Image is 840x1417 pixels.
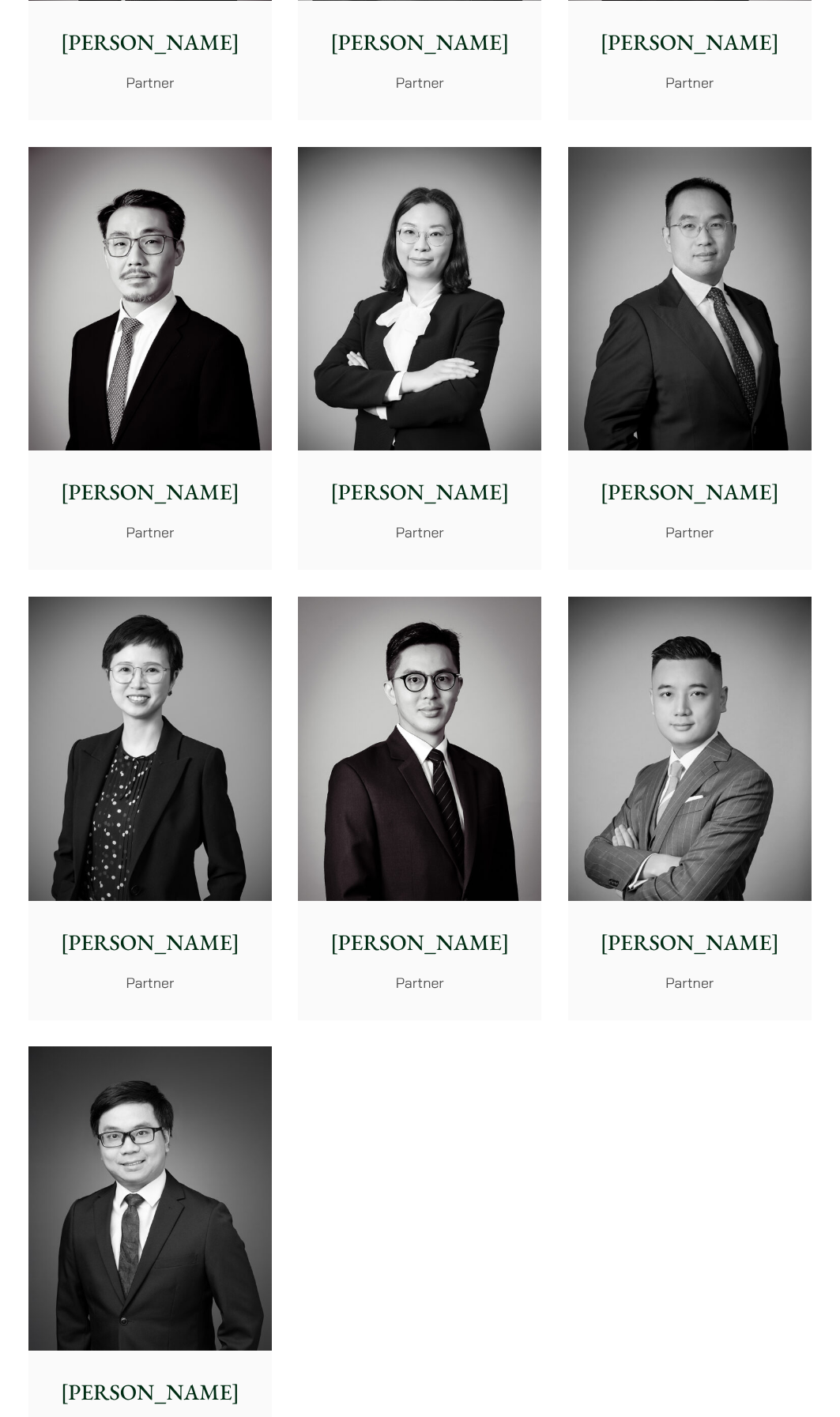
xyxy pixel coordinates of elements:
[311,26,529,59] p: [PERSON_NAME]
[568,147,812,571] a: [PERSON_NAME] Partner
[581,72,799,93] p: Partner
[581,476,799,509] p: [PERSON_NAME]
[311,72,529,93] p: Partner
[581,26,799,59] p: [PERSON_NAME]
[581,522,799,543] p: Partner
[28,597,272,1020] a: [PERSON_NAME] Partner
[41,26,259,59] p: [PERSON_NAME]
[41,522,259,543] p: Partner
[311,972,529,993] p: Partner
[41,926,259,959] p: [PERSON_NAME]
[581,972,799,993] p: Partner
[298,147,541,571] a: [PERSON_NAME] Partner
[568,597,812,1020] a: [PERSON_NAME] Partner
[581,926,799,959] p: [PERSON_NAME]
[41,476,259,509] p: [PERSON_NAME]
[311,926,529,959] p: [PERSON_NAME]
[311,476,529,509] p: [PERSON_NAME]
[311,522,529,543] p: Partner
[41,72,259,93] p: Partner
[298,597,541,1020] a: [PERSON_NAME] Partner
[41,1376,259,1409] p: [PERSON_NAME]
[28,147,272,571] a: [PERSON_NAME] Partner
[41,972,259,993] p: Partner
